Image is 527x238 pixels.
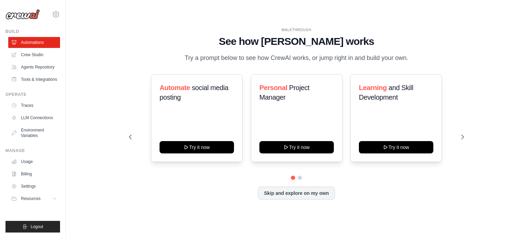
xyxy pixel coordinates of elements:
a: Usage [8,156,60,167]
button: Try it now [160,141,234,153]
button: Try it now [359,141,433,153]
a: Agents Repository [8,62,60,73]
div: Manage [5,148,60,153]
div: Build [5,29,60,34]
span: social media posting [160,84,229,101]
a: Traces [8,100,60,111]
a: Crew Studio [8,49,60,60]
div: Operate [5,92,60,97]
img: Logo [5,9,40,20]
h1: See how [PERSON_NAME] works [129,35,464,48]
div: WALKTHROUGH [129,27,464,33]
span: Project Manager [259,84,309,101]
button: Resources [8,193,60,204]
button: Try it now [259,141,334,153]
a: Automations [8,37,60,48]
button: Skip and explore on my own [258,187,335,200]
span: Learning [359,84,387,91]
a: LLM Connections [8,112,60,123]
span: and Skill Development [359,84,413,101]
span: Resources [21,196,40,201]
span: Personal [259,84,287,91]
a: Settings [8,181,60,192]
a: Billing [8,168,60,179]
button: Logout [5,221,60,233]
span: Automate [160,84,190,91]
a: Tools & Integrations [8,74,60,85]
span: Logout [31,224,43,229]
a: Environment Variables [8,125,60,141]
p: Try a prompt below to see how CrewAI works, or jump right in and build your own. [181,53,412,63]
